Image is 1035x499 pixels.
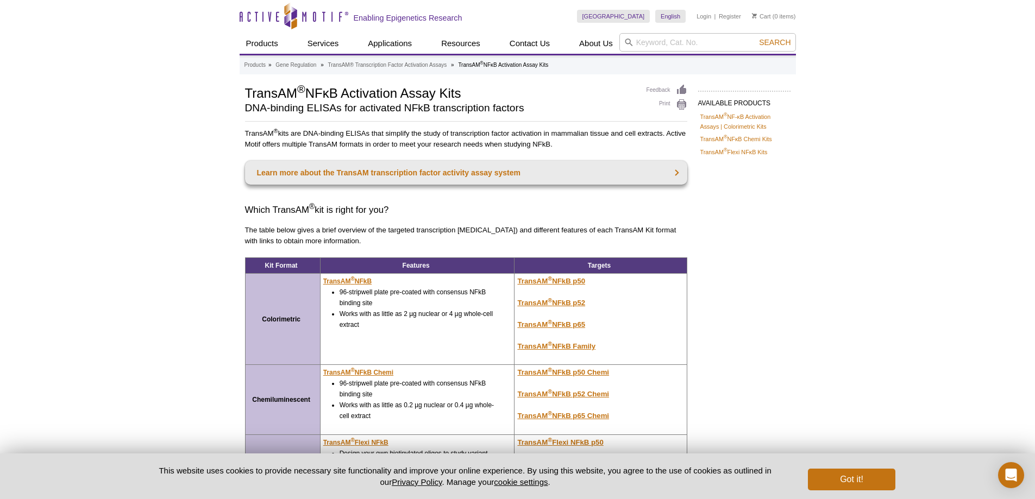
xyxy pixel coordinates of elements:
li: 96-stripwell plate pre-coated with consensus NFkB binding site [340,378,499,400]
a: TransAM®NF-κB Activation Assays | Colorimetric Kits [700,112,788,131]
sup: ® [724,112,727,117]
strong: Targets [588,262,611,269]
li: » [451,62,454,68]
li: (0 items) [752,10,796,23]
a: TransAM®NFkB Chemi [323,367,393,378]
li: » [321,62,324,68]
li: Works with as little as 0.2 µg nuclear or 0.4 µg whole-cell extract [340,400,499,421]
a: Feedback [647,84,687,96]
a: TransAM®NFkB p52 Chemi [517,390,609,398]
sup: ® [274,128,278,134]
strong: Features [403,262,430,269]
a: TransAM®NFkB p65 [517,320,585,329]
a: Register [719,12,741,20]
a: TransAM®NFkB p50 [517,277,585,285]
h2: Enabling Epigenetics Research [354,13,462,23]
p: This website uses cookies to provide necessary site functionality and improve your online experie... [140,465,791,488]
u: TransAM NFkB p65 Chemi [517,412,609,420]
a: Products [240,33,285,54]
a: Cart [752,12,771,20]
img: Your Cart [752,13,757,18]
a: TransAM®NFkB p50 Chemi [517,368,609,376]
sup: ® [548,318,552,325]
a: Gene Regulation [275,60,316,70]
h1: TransAM NFκB Activation Assay Kits [245,84,636,100]
u: TransAM NFkB Family [517,342,595,350]
a: TransAM®Flexi NFkB [323,437,388,448]
a: Privacy Policy [392,477,442,487]
li: Design your own biotinylated oligos to study variant transcription factor-binding sites [340,448,499,470]
strong: Kit Format [265,262,298,269]
a: [GEOGRAPHIC_DATA] [577,10,650,23]
a: Login [697,12,711,20]
li: 96-stripwell plate pre-coated with consensus NFkB binding site [340,287,499,308]
u: TransAM Flexi NFkB p50 [517,438,603,446]
h3: Which TransAM kit is right for you? [245,204,687,217]
div: Open Intercom Messenger [998,462,1024,488]
a: Learn more about the TransAM transcription factor activity assay system [245,161,687,185]
button: cookie settings [494,477,548,487]
sup: ® [548,367,552,373]
button: Got it! [808,469,895,490]
a: Contact Us [503,33,556,54]
strong: Chemiluminescent [252,396,310,403]
a: Resources [435,33,487,54]
sup: ® [350,276,354,282]
p: TransAM kits are DNA-binding ELISAs that simplify the study of transcription factor activation in... [245,128,687,150]
u: TransAM NFkB p52 Chemi [517,390,609,398]
u: TransAM NFkB p52 [517,299,585,307]
u: TransAM NFkB p65 [517,320,585,329]
h2: AVAILABLE PRODUCTS [698,91,791,110]
sup: ® [297,83,305,95]
u: TransAM NFkB Chemi [323,369,393,376]
a: TransAM® Transcription Factor Activation Assays [328,60,447,70]
a: About Us [573,33,619,54]
sup: ® [548,388,552,395]
li: » [268,62,272,68]
sup: ® [350,367,354,373]
u: TransAM NFkB [323,277,372,285]
li: | [714,10,716,23]
a: TransAM®NFκB Chemi Kits [700,134,772,144]
sup: ® [309,203,315,211]
li: Works with as little as 2 µg nuclear or 4 µg whole-cell extract [340,308,499,330]
a: Print [647,99,687,111]
a: TransAM®NFkB p65 Chemi [517,412,609,420]
a: Services [301,33,346,54]
sup: ® [480,60,484,66]
sup: ® [350,437,354,443]
a: English [655,10,686,23]
p: The table below gives a brief overview of the targeted transcription [MEDICAL_DATA]) and differen... [245,225,687,247]
sup: ® [724,147,727,153]
u: TransAM Flexi NFkB [323,439,388,446]
li: TransAM NFκB Activation Assay Kits [458,62,548,68]
a: Products [244,60,266,70]
input: Keyword, Cat. No. [619,33,796,52]
sup: ® [548,340,552,346]
u: TransAM NFkB p50 [517,277,585,285]
h2: DNA-binding ELISAs for activated NFkB transcription factors [245,103,636,113]
sup: ® [548,410,552,416]
a: TransAM®Flexi NFkB p50 [517,438,603,446]
sup: ® [548,275,552,282]
a: TransAM®NFkB Family [517,342,595,350]
sup: ® [548,436,552,443]
a: TransAM®NFkB [323,276,372,287]
sup: ® [724,135,727,140]
a: TransAM®Flexi NFκB Kits [700,147,768,157]
sup: ® [548,297,552,304]
span: Search [759,38,791,47]
u: TransAM NFkB p50 Chemi [517,368,609,376]
button: Search [756,37,794,47]
a: Applications [361,33,418,54]
a: TransAM®NFkB p52 [517,299,585,307]
strong: Colorimetric [262,315,300,323]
